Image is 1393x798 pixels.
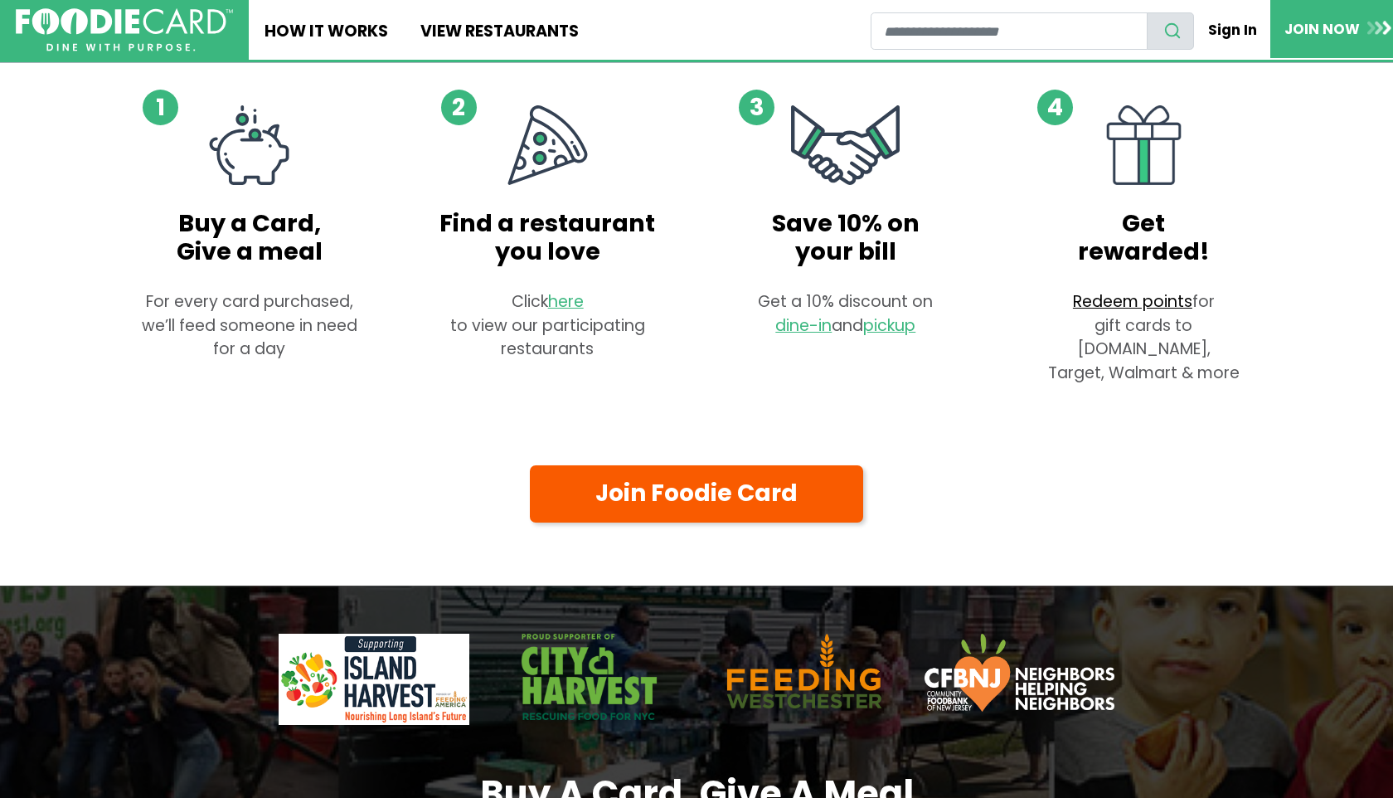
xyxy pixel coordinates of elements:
[745,290,947,338] p: Get a 10% discount on and
[745,209,947,266] h4: Save 10% on your bill
[132,290,366,362] p: For every card purchased, we’ll feed someone in need for a day
[1073,290,1192,313] a: Redeem points
[530,465,863,523] a: Join Foodie Card
[1042,209,1245,266] h4: Get rewarded!
[871,12,1147,50] input: restaurant search
[775,314,832,337] a: dine-in
[548,290,584,313] a: here
[16,8,233,52] img: FoodieCard; Eat, Drink, Save, Donate
[430,209,665,266] h4: Find a restaurant you love
[1042,290,1245,386] p: for gift cards to [DOMAIN_NAME], Target, Walmart & more
[1147,12,1195,50] button: search
[132,209,366,266] h4: Buy a Card, Give a meal
[863,314,915,337] a: pickup
[1194,12,1270,48] a: Sign In
[430,290,665,362] p: Click to view our participating restaurants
